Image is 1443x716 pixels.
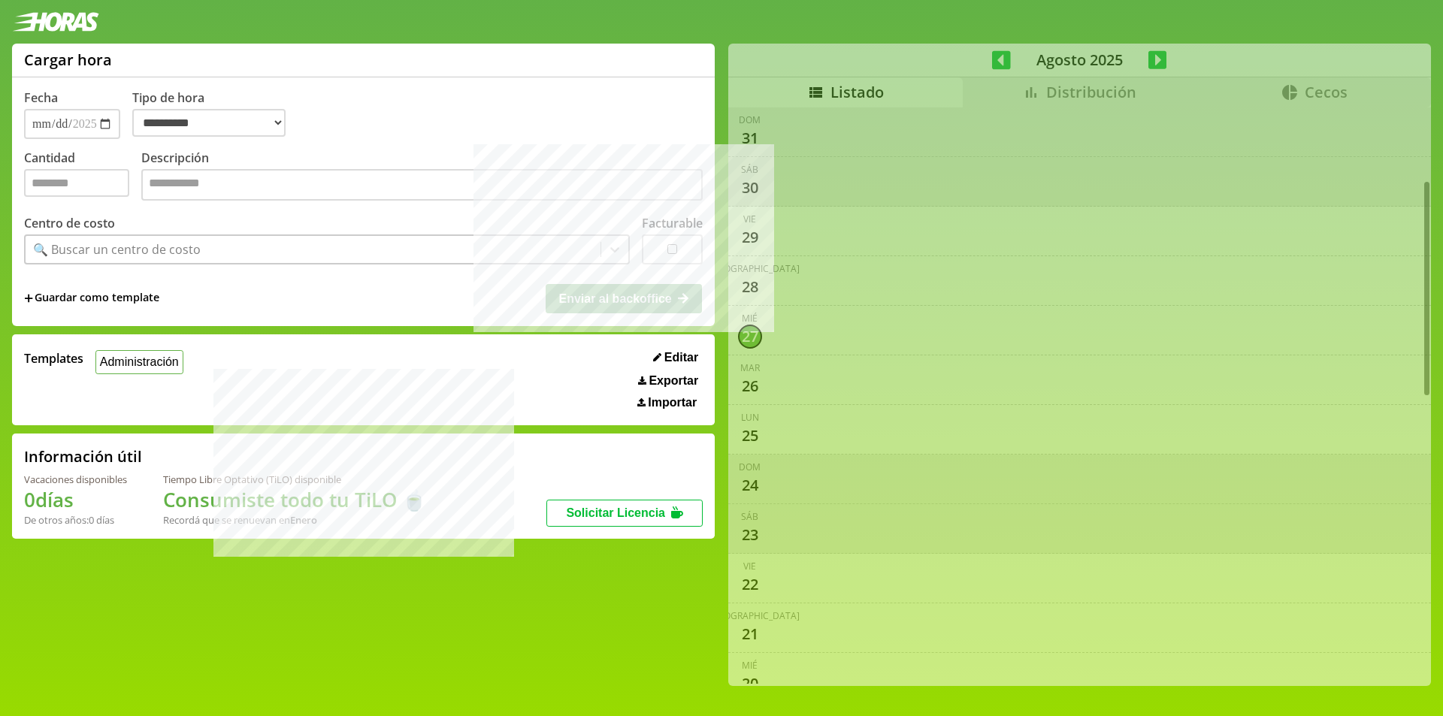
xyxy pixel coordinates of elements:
[163,486,426,513] h1: Consumiste todo tu TiLO 🍵
[24,169,129,197] input: Cantidad
[24,473,127,486] div: Vacaciones disponibles
[649,374,698,388] span: Exportar
[12,12,99,32] img: logotipo
[24,89,58,106] label: Fecha
[33,241,201,258] div: 🔍 Buscar un centro de costo
[634,373,703,388] button: Exportar
[546,500,703,527] button: Solicitar Licencia
[24,446,142,467] h2: Información útil
[24,290,159,307] span: +Guardar como template
[566,506,665,519] span: Solicitar Licencia
[642,215,703,231] label: Facturable
[24,513,127,527] div: De otros años: 0 días
[24,486,127,513] h1: 0 días
[290,513,317,527] b: Enero
[648,396,697,409] span: Importar
[163,473,426,486] div: Tiempo Libre Optativo (TiLO) disponible
[649,350,703,365] button: Editar
[132,109,286,137] select: Tipo de hora
[24,150,141,204] label: Cantidad
[132,89,298,139] label: Tipo de hora
[163,513,426,527] div: Recordá que se renuevan en
[664,351,698,364] span: Editar
[95,350,183,373] button: Administración
[141,169,703,201] textarea: Descripción
[24,50,112,70] h1: Cargar hora
[24,350,83,367] span: Templates
[141,150,703,204] label: Descripción
[24,215,115,231] label: Centro de costo
[24,290,33,307] span: +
